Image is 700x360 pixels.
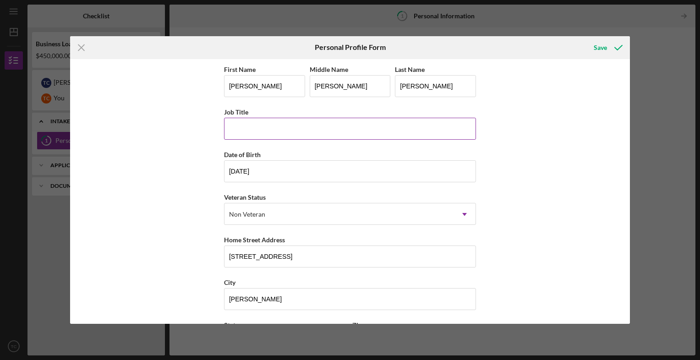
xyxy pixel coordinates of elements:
div: Non Veteran [229,211,265,218]
label: Date of Birth [224,151,261,158]
label: Middle Name [310,65,348,73]
label: Zip [352,321,362,329]
h6: Personal Profile Form [315,43,386,51]
div: Save [594,38,607,57]
label: Home Street Address [224,236,285,244]
label: First Name [224,65,256,73]
label: City [224,278,235,286]
label: Last Name [395,65,425,73]
button: Save [585,38,630,57]
label: Job Title [224,108,248,116]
